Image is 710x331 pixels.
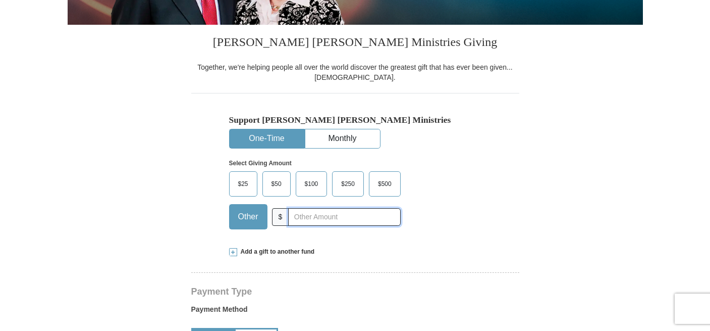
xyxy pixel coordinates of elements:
span: $250 [336,176,360,192]
label: Payment Method [191,304,519,319]
span: $100 [300,176,323,192]
span: Add a gift to another fund [237,248,315,256]
h5: Support [PERSON_NAME] [PERSON_NAME] Ministries [229,115,481,125]
span: $ [272,208,289,226]
span: Other [233,209,263,224]
h4: Payment Type [191,288,519,296]
strong: Select Giving Amount [229,160,292,167]
button: Monthly [305,129,380,148]
span: $500 [373,176,397,192]
button: One-Time [230,129,304,148]
div: Together, we're helping people all over the world discover the greatest gift that has ever been g... [191,62,519,82]
span: $50 [266,176,287,192]
span: $25 [233,176,253,192]
input: Other Amount [288,208,400,226]
h3: [PERSON_NAME] [PERSON_NAME] Ministries Giving [191,25,519,62]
